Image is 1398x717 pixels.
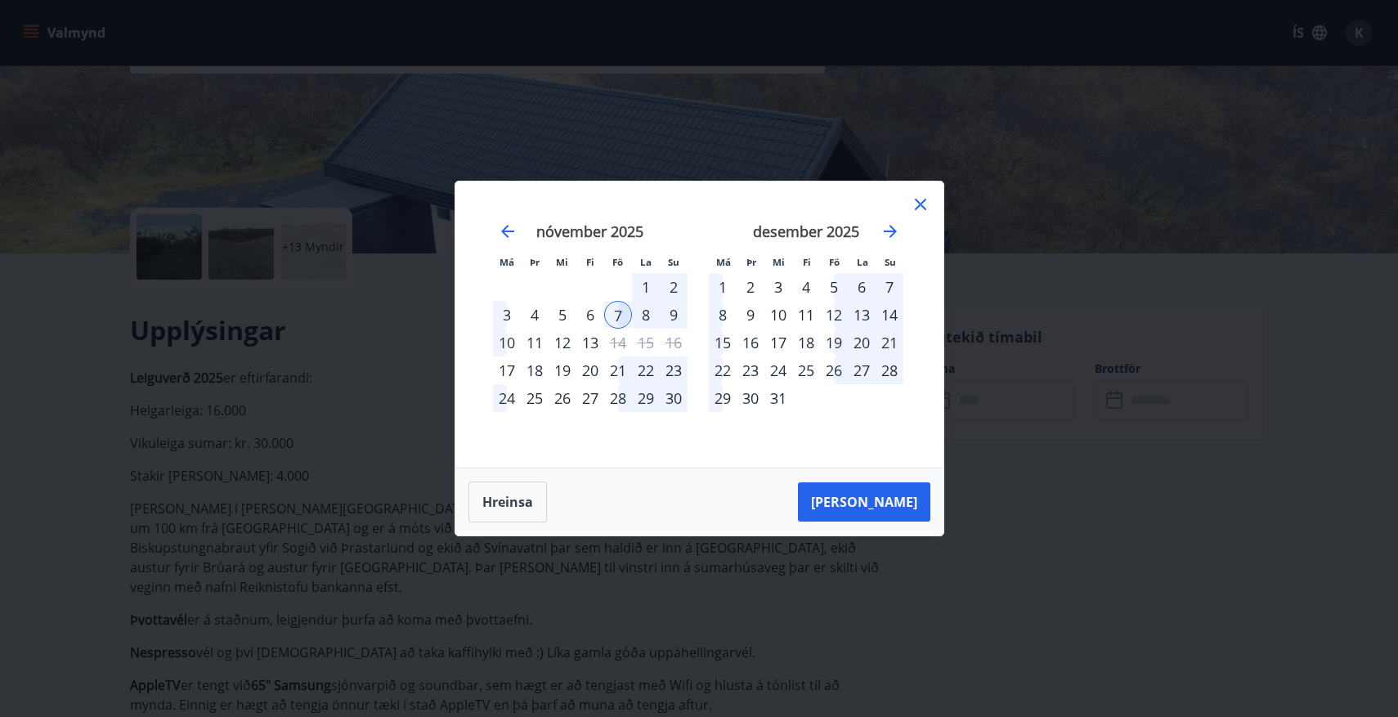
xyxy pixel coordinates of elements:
[576,329,604,356] td: Choose fimmtudagur, 13. nóvember 2025 as your check-in date. It’s available.
[709,356,737,384] div: 22
[632,273,660,301] td: Choose laugardagur, 1. nóvember 2025 as your check-in date. It’s available.
[475,201,924,448] div: Calendar
[737,301,764,329] div: 9
[820,273,848,301] td: Choose föstudagur, 5. desember 2025 as your check-in date. It’s available.
[530,256,540,268] small: Þr
[521,301,549,329] td: Choose þriðjudagur, 4. nóvember 2025 as your check-in date. It’s available.
[549,329,576,356] div: 12
[764,301,792,329] div: 10
[604,301,632,329] td: Selected as end date. föstudagur, 7. nóvember 2025
[632,273,660,301] div: 1
[737,273,764,301] div: 2
[709,329,737,356] div: 15
[792,356,820,384] td: Choose fimmtudagur, 25. desember 2025 as your check-in date. It’s available.
[468,482,547,522] button: Hreinsa
[737,273,764,301] td: Choose þriðjudagur, 2. desember 2025 as your check-in date. It’s available.
[576,329,604,356] div: 13
[798,482,930,522] button: [PERSON_NAME]
[737,384,764,412] td: Choose þriðjudagur, 30. desember 2025 as your check-in date. It’s available.
[709,384,737,412] div: 29
[716,256,731,268] small: Má
[493,356,521,384] div: Aðeins innritun í boði
[876,273,903,301] div: 7
[493,384,521,412] div: 24
[576,301,604,329] td: Choose fimmtudagur, 6. nóvember 2025 as your check-in date. It’s available.
[820,356,848,384] td: Choose föstudagur, 26. desember 2025 as your check-in date. It’s available.
[549,384,576,412] td: Choose miðvikudagur, 26. nóvember 2025 as your check-in date. It’s available.
[848,301,876,329] div: 13
[857,256,868,268] small: La
[660,356,688,384] td: Choose sunnudagur, 23. nóvember 2025 as your check-in date. It’s available.
[632,356,660,384] td: Choose laugardagur, 22. nóvember 2025 as your check-in date. It’s available.
[876,356,903,384] div: 28
[737,301,764,329] td: Choose þriðjudagur, 9. desember 2025 as your check-in date. It’s available.
[632,329,660,356] td: Not available. laugardagur, 15. nóvember 2025
[493,329,521,356] div: 10
[792,329,820,356] div: 18
[632,301,660,329] div: 8
[660,273,688,301] div: 2
[576,384,604,412] td: Choose fimmtudagur, 27. nóvember 2025 as your check-in date. It’s available.
[848,356,876,384] td: Choose laugardagur, 27. desember 2025 as your check-in date. It’s available.
[576,356,604,384] td: Choose fimmtudagur, 20. nóvember 2025 as your check-in date. It’s available.
[521,384,549,412] div: 25
[536,222,643,241] strong: nóvember 2025
[709,301,737,329] td: Choose mánudagur, 8. desember 2025 as your check-in date. It’s available.
[493,384,521,412] td: Choose mánudagur, 24. nóvember 2025 as your check-in date. It’s available.
[660,301,688,329] td: Choose sunnudagur, 9. nóvember 2025 as your check-in date. It’s available.
[876,329,903,356] div: 21
[612,256,623,268] small: Fö
[604,356,632,384] td: Choose föstudagur, 21. nóvember 2025 as your check-in date. It’s available.
[820,329,848,356] td: Choose föstudagur, 19. desember 2025 as your check-in date. It’s available.
[632,301,660,329] td: Choose laugardagur, 8. nóvember 2025 as your check-in date. It’s available.
[604,329,632,356] td: Not available. föstudagur, 14. nóvember 2025
[660,273,688,301] td: Choose sunnudagur, 2. nóvember 2025 as your check-in date. It’s available.
[632,384,660,412] div: 29
[521,301,549,329] div: 4
[764,356,792,384] td: Choose miðvikudagur, 24. desember 2025 as your check-in date. It’s available.
[493,329,521,356] td: Choose mánudagur, 10. nóvember 2025 as your check-in date. It’s available.
[764,301,792,329] td: Choose miðvikudagur, 10. desember 2025 as your check-in date. It’s available.
[876,301,903,329] td: Choose sunnudagur, 14. desember 2025 as your check-in date. It’s available.
[764,384,792,412] div: 31
[737,356,764,384] td: Choose þriðjudagur, 23. desember 2025 as your check-in date. It’s available.
[493,301,521,329] td: Choose mánudagur, 3. nóvember 2025 as your check-in date. It’s available.
[709,273,737,301] td: Choose mánudagur, 1. desember 2025 as your check-in date. It’s available.
[604,329,632,356] div: Aðeins útritun í boði
[737,329,764,356] td: Choose þriðjudagur, 16. desember 2025 as your check-in date. It’s available.
[848,273,876,301] div: 6
[521,329,549,356] td: Choose þriðjudagur, 11. nóvember 2025 as your check-in date. It’s available.
[521,384,549,412] td: Choose þriðjudagur, 25. nóvember 2025 as your check-in date. It’s available.
[792,356,820,384] div: 25
[521,356,549,384] td: Choose þriðjudagur, 18. nóvember 2025 as your check-in date. It’s available.
[604,384,632,412] td: Choose föstudagur, 28. nóvember 2025 as your check-in date. It’s available.
[848,273,876,301] td: Choose laugardagur, 6. desember 2025 as your check-in date. It’s available.
[556,256,568,268] small: Mi
[820,273,848,301] div: 5
[764,384,792,412] td: Choose miðvikudagur, 31. desember 2025 as your check-in date. It’s available.
[792,273,820,301] div: 4
[764,329,792,356] div: 17
[709,301,737,329] div: 8
[764,273,792,301] div: 3
[820,301,848,329] td: Choose föstudagur, 12. desember 2025 as your check-in date. It’s available.
[792,329,820,356] td: Choose fimmtudagur, 18. desember 2025 as your check-in date. It’s available.
[792,301,820,329] td: Choose fimmtudagur, 11. desember 2025 as your check-in date. It’s available.
[604,356,632,384] div: 21
[737,356,764,384] div: 23
[500,256,514,268] small: Má
[792,301,820,329] div: 11
[820,356,848,384] div: 26
[549,329,576,356] td: Choose miðvikudagur, 12. nóvember 2025 as your check-in date. It’s available.
[660,384,688,412] div: 30
[746,256,756,268] small: Þr
[498,222,518,241] div: Move backward to switch to the previous month.
[632,356,660,384] div: 22
[668,256,679,268] small: Su
[549,356,576,384] div: 19
[803,256,811,268] small: Fi
[660,301,688,329] div: 9
[709,329,737,356] td: Choose mánudagur, 15. desember 2025 as your check-in date. It’s available.
[829,256,840,268] small: Fö
[576,384,604,412] div: 27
